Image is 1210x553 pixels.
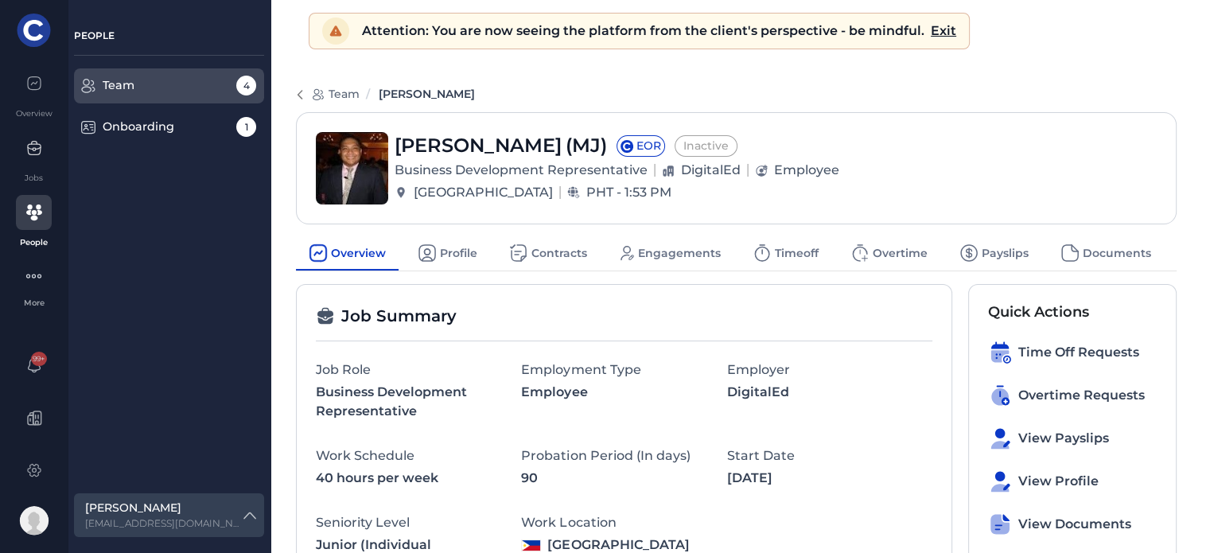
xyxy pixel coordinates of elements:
a: Payslips [947,237,1041,271]
span: DigitalEd [727,383,916,402]
div: Onboarding [103,119,220,136]
span: Business Development Representative [316,383,505,421]
a: Overtime [838,237,940,271]
div: Employer [727,360,916,380]
img: Avatar [316,132,388,204]
a: Contracts [496,237,600,271]
span: DigitalEd [681,161,741,180]
div: Overview [16,107,53,119]
span: 4 [236,76,256,95]
span: Employee [774,161,839,180]
div: Work Schedule [316,446,505,465]
span: Payslips [982,245,1029,262]
a: View Payslips [988,426,1157,450]
label: sallison@digitaled.com [85,516,240,531]
span: Contracts [531,245,587,262]
span: Overtime [873,245,928,262]
span: Job Summary [341,304,457,328]
div: Exit [931,21,956,41]
span: Attention: You are now seeing the platform from the client's perspective - be mindful. [362,21,924,41]
a: View Documents [988,512,1157,536]
div: Employment Type [521,360,710,380]
span: 1 [236,117,256,137]
span: [DATE] [727,469,916,488]
div: People [20,236,48,248]
span: Profile [440,245,477,262]
span: View Profile [1018,472,1099,491]
div: Seniority Level [316,513,505,532]
span: Time Off Requests [1018,343,1139,362]
span: Employee [521,383,710,402]
span: View Payslips [1018,429,1109,448]
div: Start Date [727,446,916,465]
div: Probation Period (In days) [521,446,710,465]
a: Timeoff [740,237,831,271]
div: Team [103,77,220,95]
span: PHT - 1:53 PM [586,183,671,202]
span: Inactive [675,135,737,157]
div: Jobs [25,172,43,184]
div: Business Development Representative [395,161,648,180]
a: Profile [405,237,490,271]
span: 90 [521,469,710,488]
a: Overtime Requests [988,384,1157,407]
span: View Documents [1018,515,1131,534]
h4: Quick Actions [988,304,1157,321]
span: Overview [331,245,386,262]
a: Team [312,84,360,104]
div: More [6,297,61,309]
div: Work Location [521,513,710,532]
span: Team [329,84,360,104]
a: Overview [296,237,399,271]
span: 40 hours per week [316,469,505,488]
a: Engagements [606,237,733,271]
span: Overtime Requests [1018,386,1145,405]
span: EOR [636,138,661,154]
div: Job Role [316,360,505,380]
span: PEOPLE [74,29,115,41]
h4: [PERSON_NAME] [395,134,607,158]
span: Documents [1083,245,1151,262]
a: [PERSON_NAME] [379,84,475,104]
a: Time Off Requests [988,341,1157,364]
div: [GEOGRAPHIC_DATA] [395,183,553,202]
img: ph.png [521,539,541,551]
label: [PERSON_NAME] [85,500,240,516]
span: 99+ [31,352,47,366]
span: (MJ) [566,134,607,157]
a: View Profile [988,469,1157,493]
span: Timeoff [775,245,819,262]
span: Engagements [638,245,721,262]
a: Documents [1048,237,1164,271]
